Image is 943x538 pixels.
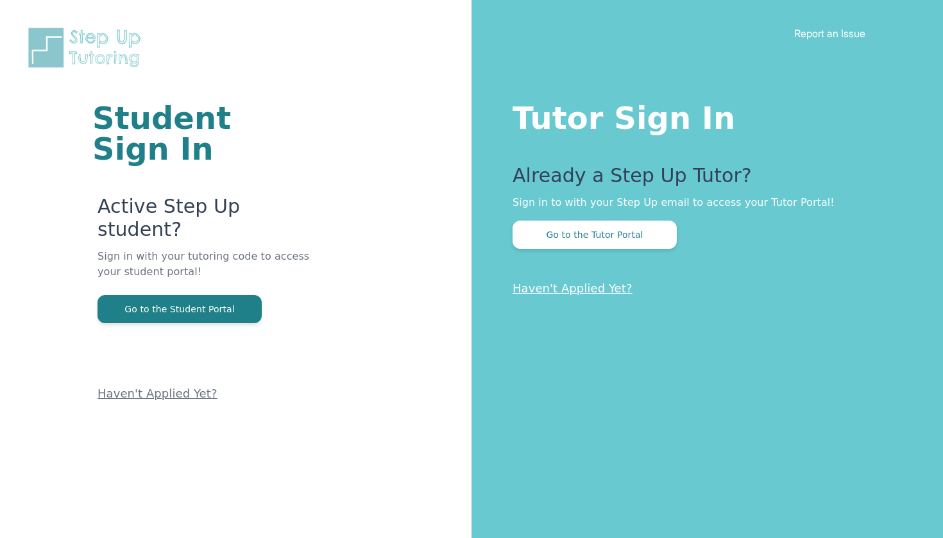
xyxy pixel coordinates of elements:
[98,195,318,249] p: Active Step Up student?
[513,97,892,133] h1: Tutor Sign In
[92,103,318,164] h1: Student Sign In
[98,295,262,323] button: Go to the Student Portal
[513,282,633,295] a: Haven't Applied Yet?
[513,195,892,210] p: Sign in to with your Step Up email to access your Tutor Portal!
[513,228,677,240] a: Go to the Tutor Portal
[26,26,149,70] img: Step Up Tutoring horizontal logo
[513,164,892,195] p: Already a Step Up Tutor?
[98,387,217,400] a: Haven't Applied Yet?
[98,303,262,315] a: Go to the Student Portal
[98,249,318,295] p: Sign in with your tutoring code to access your student portal!
[513,221,677,249] button: Go to the Tutor Portal
[794,27,865,40] a: Report an Issue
